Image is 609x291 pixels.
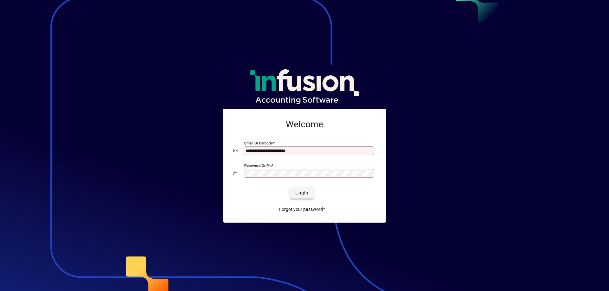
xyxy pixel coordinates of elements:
[233,119,376,130] h2: Welcome
[244,141,273,145] mat-label: Email or Barcode
[244,163,272,168] mat-label: Password or Pin
[295,190,308,196] span: Login
[277,204,328,215] a: Forgot your password?
[279,206,325,213] span: Forgot your password?
[290,187,313,199] button: Login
